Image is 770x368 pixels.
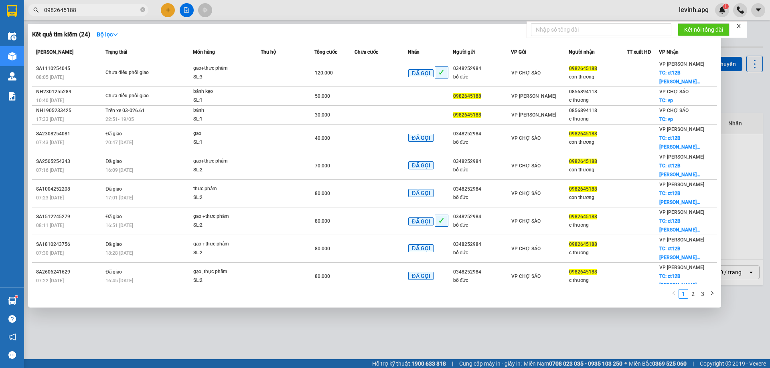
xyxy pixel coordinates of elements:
input: Tìm tên, số ĐT hoặc mã đơn [44,6,139,14]
div: gạo ,thực phẩm [193,267,253,276]
div: SL: 1 [193,115,253,124]
div: SA1512245279 [36,213,103,221]
span: VP [PERSON_NAME] [659,154,704,160]
span: VP [PERSON_NAME] [511,93,556,99]
span: 0982645188 [569,131,597,137]
div: 0348252984 [453,213,511,221]
div: c thương [569,249,626,257]
div: SL: 2 [193,193,253,202]
span: 0982645188 [453,112,481,118]
span: 0982645188 [569,269,597,275]
h3: Kết quả tìm kiếm ( 24 ) [32,30,90,39]
span: TC: ct12B [PERSON_NAME]... [659,218,700,233]
span: ĐÃ GỌI [408,244,433,252]
div: 0348252984 [453,240,511,249]
span: notification [8,333,16,341]
span: 0982645188 [453,93,481,99]
div: con thương [569,138,626,147]
button: Kết nối tổng đài [678,23,729,36]
span: ĐÃ GỌI [408,189,433,197]
span: VP Nhận [659,49,679,55]
div: gao +thưc phâm [193,212,253,221]
img: logo-vxr [7,5,17,17]
span: VP CHỢ SÁO [511,273,541,279]
img: warehouse-icon [8,297,16,305]
div: 0856894118 [569,107,626,115]
img: warehouse-icon [8,52,16,60]
strong: Bộ lọc [97,31,118,38]
div: c thương [569,221,626,229]
a: 2 [689,290,697,298]
div: c thương [569,276,626,285]
span: VP [PERSON_NAME] [659,209,704,215]
span: ✓ [435,66,448,79]
div: thưc phâm [193,185,253,193]
span: 07:30 [DATE] [36,250,64,256]
span: VP [PERSON_NAME] [659,61,704,67]
li: Previous Page [669,289,679,299]
span: 0982645188 [569,214,597,219]
span: VP Gửi [511,49,526,55]
span: TC: ct12B [PERSON_NAME]... [659,70,700,84]
span: TC: ct12B [PERSON_NAME]... [659,135,700,150]
a: 1 [679,290,688,298]
span: 07:16 [DATE] [36,167,64,173]
span: 120.000 [315,70,333,76]
div: SL: 2 [193,276,253,285]
div: Chưa điều phối giao [105,68,166,77]
span: 22:51 - 19/05 [105,117,134,122]
span: 50.000 [315,93,330,99]
span: 07:43 [DATE] [36,140,64,145]
li: 3 [698,289,707,299]
div: SA1110254045 [36,64,103,73]
span: [PERSON_NAME] [36,49,73,55]
button: right [707,289,717,299]
span: 17:33 [DATE] [36,117,64,122]
span: VP [PERSON_NAME] [659,127,704,132]
button: left [669,289,679,299]
span: TT xuất HĐ [627,49,651,55]
div: c thương [569,115,626,123]
div: bố đức [453,166,511,174]
div: SL: 3 [193,73,253,82]
div: bố đức [453,73,511,81]
span: Đã giao [105,214,122,219]
div: SA2606241629 [36,268,103,276]
span: question-circle [8,315,16,323]
div: NH1905233425 [36,107,103,115]
span: 80.000 [315,191,330,196]
span: close-circle [140,6,145,14]
div: con thương [569,73,626,81]
span: 20:47 [DATE] [105,140,133,145]
span: Tổng cước [314,49,337,55]
div: gao+thưc phâm [193,157,253,166]
div: gao +thưc phâm [193,240,253,249]
li: 2 [688,289,698,299]
span: VP CHỢ SÁO [511,246,541,251]
span: VP [PERSON_NAME] [659,237,704,243]
span: VP CHỢ SÁO [511,135,541,141]
span: left [671,291,676,296]
div: Chưa điều phối giao [105,92,166,101]
div: 0348252984 [453,130,511,138]
div: bố đức [453,193,511,202]
div: SL: 2 [193,221,253,230]
div: con thương [569,193,626,202]
span: close-circle [140,7,145,12]
div: bố đức [453,138,511,147]
div: SL: 1 [193,96,253,105]
span: Đã giao [105,269,122,275]
span: VP [PERSON_NAME] [659,265,704,270]
div: SL: 1 [193,138,253,147]
img: warehouse-icon [8,72,16,80]
span: Trên xe 03-026.61 [105,108,145,113]
span: Chưa cước [355,49,378,55]
div: 0856894118 [569,88,626,96]
span: ĐÃ GỌI [408,161,433,169]
span: 17:01 [DATE] [105,195,133,201]
span: 0982645188 [569,186,597,192]
span: Nhãn [408,49,419,55]
div: bố đức [453,249,511,257]
span: 08:11 [DATE] [36,223,64,228]
span: 07:22 [DATE] [36,278,64,284]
